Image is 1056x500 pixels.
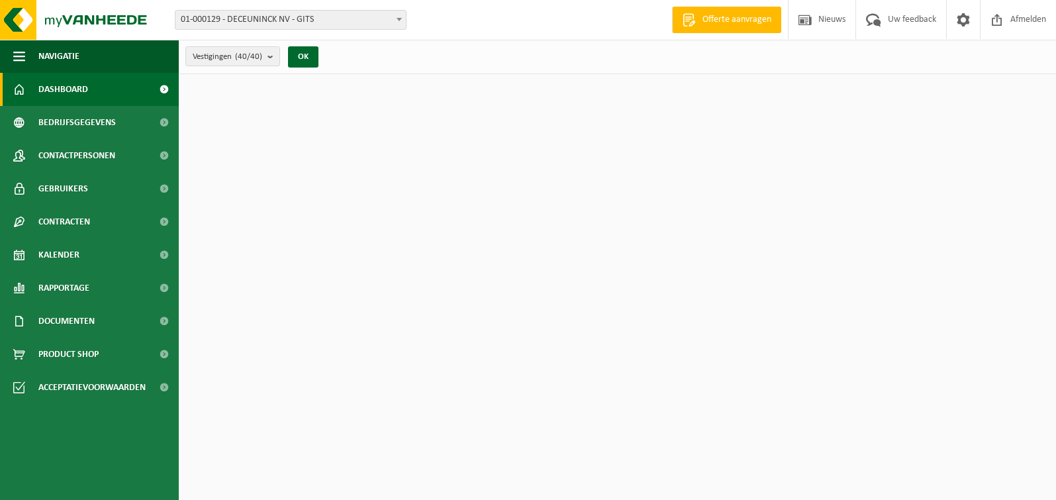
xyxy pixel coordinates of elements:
span: Product Shop [38,338,99,371]
span: 01-000129 - DECEUNINCK NV - GITS [175,11,406,29]
span: Offerte aanvragen [699,13,775,26]
a: Offerte aanvragen [672,7,781,33]
span: Contracten [38,205,90,238]
span: Contactpersonen [38,139,115,172]
span: Documenten [38,305,95,338]
span: Gebruikers [38,172,88,205]
span: Acceptatievoorwaarden [38,371,146,404]
span: Vestigingen [193,47,262,67]
button: OK [288,46,318,68]
span: Navigatie [38,40,79,73]
span: Bedrijfsgegevens [38,106,116,139]
button: Vestigingen(40/40) [185,46,280,66]
span: 01-000129 - DECEUNINCK NV - GITS [175,10,407,30]
span: Kalender [38,238,79,272]
span: Rapportage [38,272,89,305]
span: Dashboard [38,73,88,106]
count: (40/40) [235,52,262,61]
